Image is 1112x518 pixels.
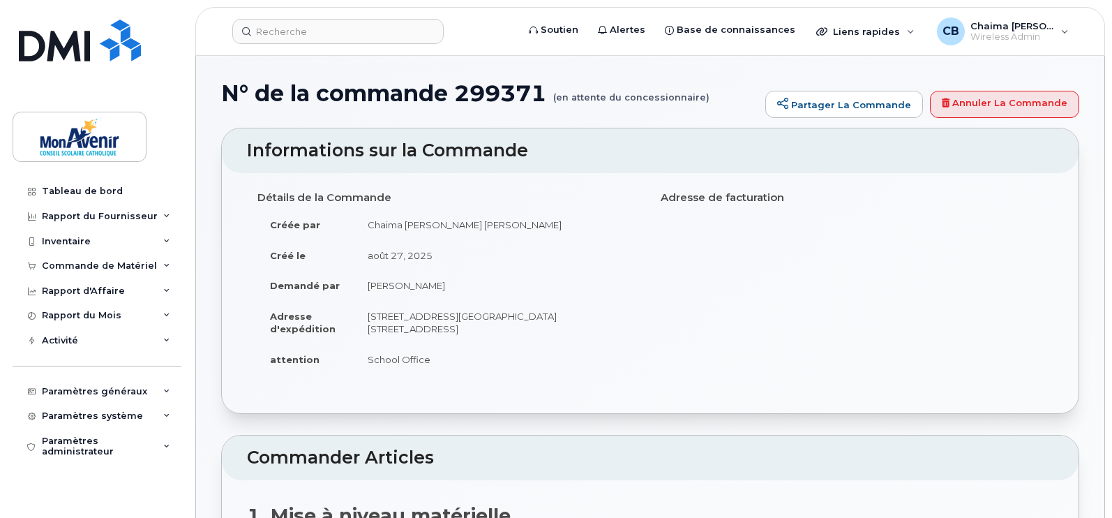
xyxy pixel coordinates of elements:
strong: Créée par [270,219,320,230]
strong: attention [270,354,320,365]
h1: N° de la commande 299371 [221,81,758,105]
td: août 27, 2025 [355,240,640,271]
small: (en attente du concessionnaire) [553,81,709,103]
td: [PERSON_NAME] [355,270,640,301]
h4: Détails de la Commande [257,192,640,204]
h2: Commander Articles [247,448,1053,468]
strong: Créé le [270,250,306,261]
a: Partager la commande [765,91,923,119]
h4: Adresse de facturation [661,192,1043,204]
td: Chaima [PERSON_NAME] [PERSON_NAME] [355,209,640,240]
td: [STREET_ADDRESS][GEOGRAPHIC_DATA][STREET_ADDRESS] [355,301,640,344]
td: School Office [355,344,640,375]
h2: Informations sur la Commande [247,141,1053,161]
strong: Demandé par [270,280,340,291]
a: Annuler la commande [930,91,1079,119]
strong: Adresse d'expédition [270,311,336,335]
